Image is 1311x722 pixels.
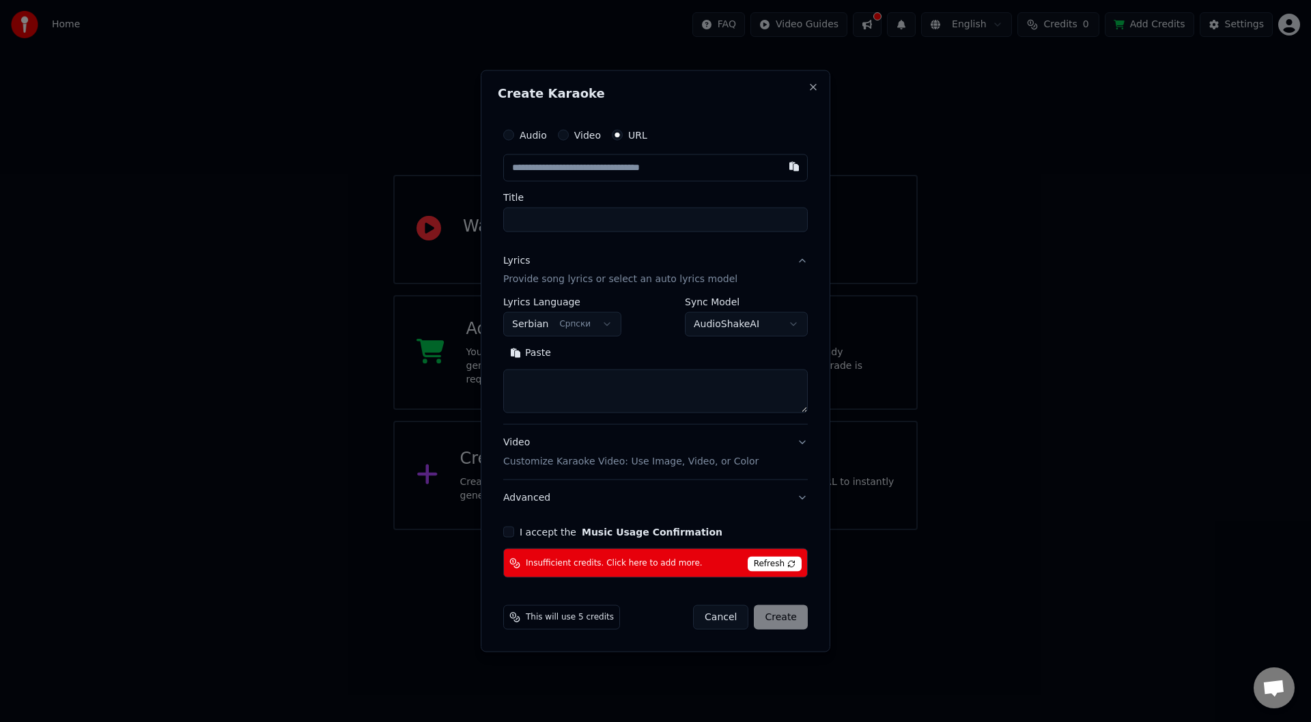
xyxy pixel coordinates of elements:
[503,253,530,267] div: Lyrics
[526,612,614,623] span: This will use 5 credits
[526,557,703,568] span: Insufficient credits. Click here to add more.
[748,557,802,572] span: Refresh
[574,130,601,139] label: Video
[693,605,748,630] button: Cancel
[520,130,547,139] label: Audio
[503,342,558,364] button: Paste
[503,455,759,469] p: Customize Karaoke Video: Use Image, Video, or Color
[520,527,722,537] label: I accept the
[503,273,737,286] p: Provide song lyrics or select an auto lyrics model
[685,297,808,307] label: Sync Model
[498,87,813,99] h2: Create Karaoke
[503,242,808,297] button: LyricsProvide song lyrics or select an auto lyrics model
[503,425,808,480] button: VideoCustomize Karaoke Video: Use Image, Video, or Color
[582,527,722,537] button: I accept the
[503,297,808,424] div: LyricsProvide song lyrics or select an auto lyrics model
[503,480,808,516] button: Advanced
[628,130,647,139] label: URL
[503,192,808,202] label: Title
[503,436,759,469] div: Video
[503,297,621,307] label: Lyrics Language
